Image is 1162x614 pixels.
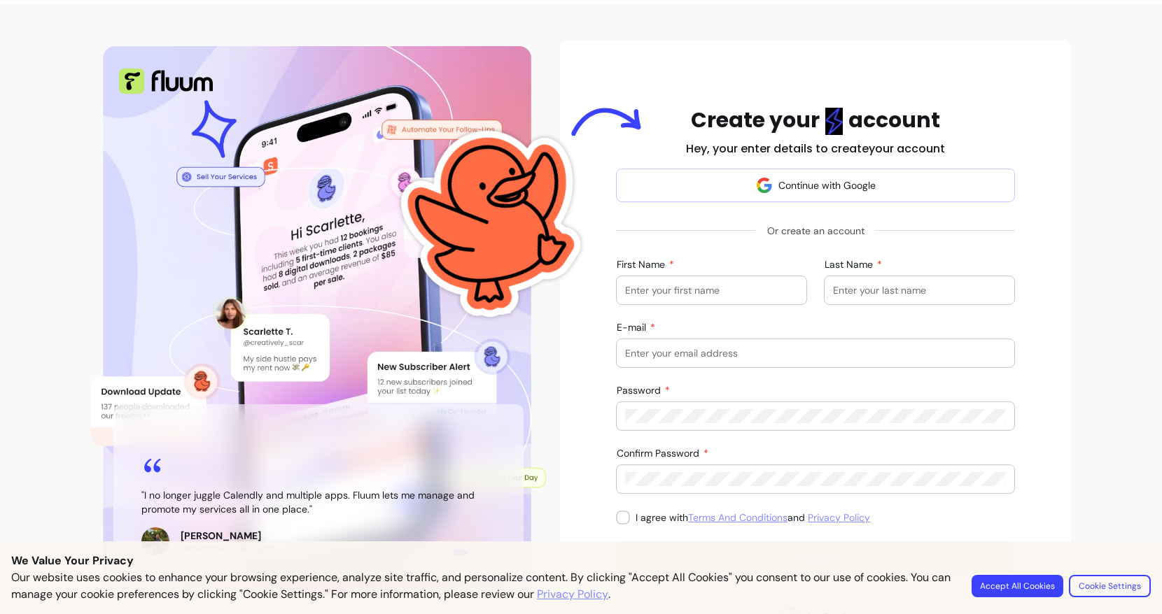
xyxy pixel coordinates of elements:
img: Review avatar [141,527,169,555]
img: Arrow blue [571,108,641,136]
span: Password [617,384,664,397]
input: First Name [625,283,798,297]
span: Last Name [825,258,876,271]
p: Our website uses cookies to enhance your browsing experience, analyze site traffic, and personali... [11,569,955,603]
div: Illustration of Fluum AI Co-Founder on a smartphone, showing solo business performance insights s... [91,41,546,600]
h2: Hey, your enter details to create your account [686,141,945,157]
h1: Create your account [691,108,940,135]
span: First Name [617,258,668,271]
a: Privacy Policy [537,586,608,603]
img: Fluum Logo [119,69,213,94]
input: E-mail [625,346,1006,360]
span: Confirm Password [617,447,702,459]
img: Fluum Duck sticker [379,67,608,377]
button: Accept All Cookies [972,575,1063,597]
button: Cookie Settings [1069,575,1151,597]
input: Confirm Password [625,472,1006,486]
button: Continue with Google [616,169,1015,202]
p: [PERSON_NAME] [181,529,275,543]
blockquote: " I no longer juggle Calendly and multiple apps. Fluum lets me manage and promote my services all... [141,488,496,516]
p: We Value Your Privacy [11,552,1151,569]
img: avatar [756,177,773,194]
input: Password [625,409,1006,423]
span: E-mail [617,321,649,334]
img: flashlight Blue [825,108,843,135]
span: Or create an account [756,218,876,243]
input: Last Name [833,283,1006,297]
